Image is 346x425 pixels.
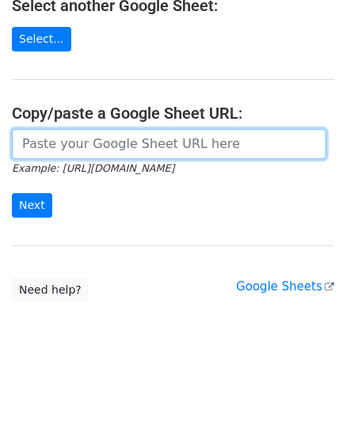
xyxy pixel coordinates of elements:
[12,278,89,302] a: Need help?
[12,104,334,123] h4: Copy/paste a Google Sheet URL:
[267,349,346,425] iframe: Chat Widget
[12,193,52,218] input: Next
[12,27,71,51] a: Select...
[12,129,326,159] input: Paste your Google Sheet URL here
[12,162,174,174] small: Example: [URL][DOMAIN_NAME]
[236,279,334,294] a: Google Sheets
